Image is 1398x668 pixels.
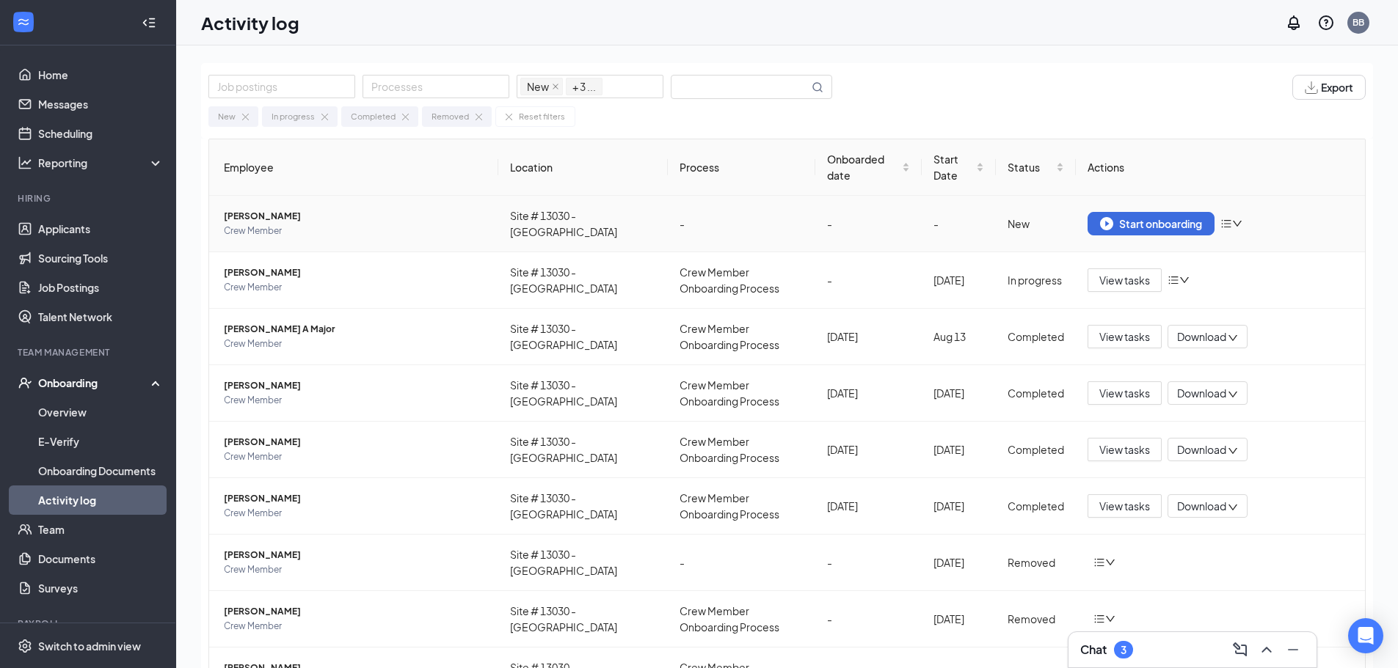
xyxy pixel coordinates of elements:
[498,591,668,647] td: Site # 13030 - [GEOGRAPHIC_DATA]
[1008,272,1064,288] div: In progress
[668,252,815,309] td: Crew Member Onboarding Process
[432,110,469,123] div: Removed
[933,611,984,627] div: [DATE]
[922,139,996,196] th: Start Date
[815,139,922,196] th: Onboarded date
[519,110,565,123] div: Reset filters
[1076,139,1365,196] th: Actions
[1353,16,1364,29] div: BB
[1228,502,1238,513] span: down
[1093,557,1105,568] span: bars
[668,196,815,252] td: -
[38,60,164,89] a: Home
[1258,641,1275,658] svg: ChevronUp
[498,422,668,478] td: Site # 13030 - [GEOGRAPHIC_DATA]
[38,273,164,302] a: Job Postings
[668,365,815,422] td: Crew Member Onboarding Process
[498,535,668,591] td: Site # 13030 - [GEOGRAPHIC_DATA]
[1088,268,1162,292] button: View tasks
[1284,641,1302,658] svg: Minimize
[668,478,815,535] td: Crew Member Onboarding Process
[209,139,498,196] th: Employee
[38,214,164,243] a: Applicants
[18,375,32,390] svg: UserCheck
[1099,441,1150,458] span: View tasks
[1100,217,1202,230] div: Start onboarding
[1220,218,1232,230] span: bars
[38,243,164,273] a: Sourcing Tools
[224,378,487,393] span: [PERSON_NAME]
[224,619,487,634] span: Crew Member
[142,15,156,30] svg: Collapse
[1008,216,1064,232] div: New
[1177,329,1226,345] span: Download
[1281,638,1305,661] button: Minimize
[224,265,487,280] span: [PERSON_NAME]
[1099,329,1150,345] span: View tasks
[38,639,141,653] div: Switch to admin view
[1177,499,1226,514] span: Download
[1231,641,1249,658] svg: ComposeMessage
[552,83,559,90] span: close
[933,498,984,514] div: [DATE]
[1228,389,1238,400] span: down
[18,346,161,359] div: Team Management
[1177,386,1226,401] span: Download
[1099,498,1150,514] span: View tasks
[1088,212,1215,235] button: Start onboarding
[38,515,164,544] a: Team
[38,89,164,119] a: Messages
[18,639,32,653] svg: Settings
[1105,614,1115,624] span: down
[933,554,984,570] div: [DATE]
[38,302,164,331] a: Talent Network
[827,498,910,514] div: [DATE]
[18,192,161,205] div: Hiring
[1088,438,1162,461] button: View tasks
[1292,75,1366,100] button: Export
[224,548,487,562] span: [PERSON_NAME]
[566,78,602,95] span: + 3 ...
[827,385,910,401] div: [DATE]
[38,155,164,170] div: Reporting
[224,449,487,464] span: Crew Member
[933,272,984,288] div: [DATE]
[498,139,668,196] th: Location
[38,397,164,427] a: Overview
[18,155,32,170] svg: Analysis
[827,441,910,458] div: [DATE]
[1179,275,1190,285] span: down
[1099,385,1150,401] span: View tasks
[38,119,164,148] a: Scheduling
[498,365,668,422] td: Site # 13030 - [GEOGRAPHIC_DATA]
[16,15,31,29] svg: WorkstreamLogo
[812,81,823,93] svg: MagnifyingGlass
[224,322,487,337] span: [PERSON_NAME] A Major
[1348,618,1383,653] div: Open Intercom Messenger
[224,224,487,238] span: Crew Member
[1088,381,1162,405] button: View tasks
[18,617,161,630] div: Payroll
[224,604,487,619] span: [PERSON_NAME]
[827,554,910,570] div: -
[38,427,164,456] a: E-Verify
[38,573,164,603] a: Surveys
[668,535,815,591] td: -
[1232,219,1242,229] span: down
[224,337,487,351] span: Crew Member
[668,309,815,365] td: Crew Member Onboarding Process
[498,309,668,365] td: Site # 13030 - [GEOGRAPHIC_DATA]
[933,329,984,345] div: Aug 13
[933,441,984,458] div: [DATE]
[351,110,396,123] div: Completed
[224,209,487,224] span: [PERSON_NAME]
[38,456,164,485] a: Onboarding Documents
[38,544,164,573] a: Documents
[224,280,487,295] span: Crew Member
[1321,82,1353,92] span: Export
[827,216,910,232] div: -
[1099,272,1150,288] span: View tasks
[1121,644,1126,656] div: 3
[1008,385,1064,401] div: Completed
[498,196,668,252] td: Site # 13030 - [GEOGRAPHIC_DATA]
